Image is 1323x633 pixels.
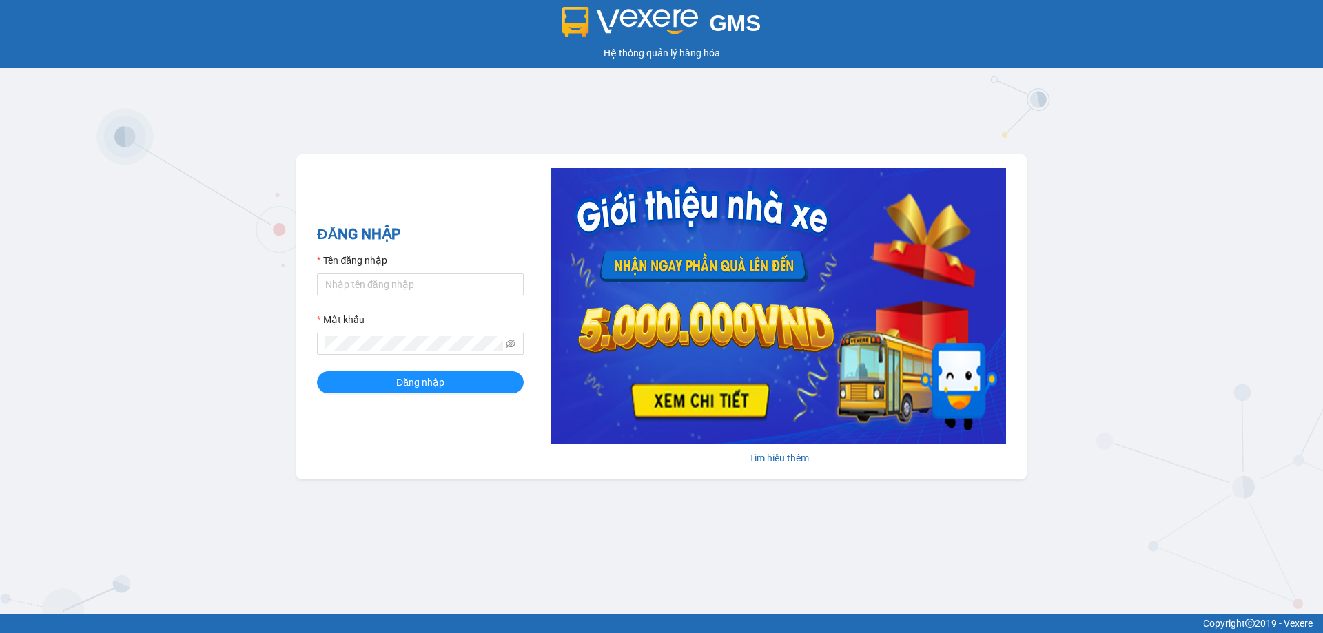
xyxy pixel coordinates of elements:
div: Copyright 2019 - Vexere [10,616,1313,631]
div: Hệ thống quản lý hàng hóa [3,45,1320,61]
h2: ĐĂNG NHẬP [317,223,524,246]
img: banner-0 [551,168,1006,444]
img: logo 2 [562,7,699,37]
button: Đăng nhập [317,371,524,393]
input: Tên đăng nhập [317,273,524,295]
input: Mật khẩu [325,336,503,351]
div: Tìm hiểu thêm [551,450,1006,466]
span: copyright [1245,619,1255,628]
span: GMS [709,10,761,36]
label: Tên đăng nhập [317,253,387,268]
span: Đăng nhập [396,375,444,390]
span: eye-invisible [506,339,515,349]
a: GMS [562,21,761,32]
label: Mật khẩu [317,312,365,327]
